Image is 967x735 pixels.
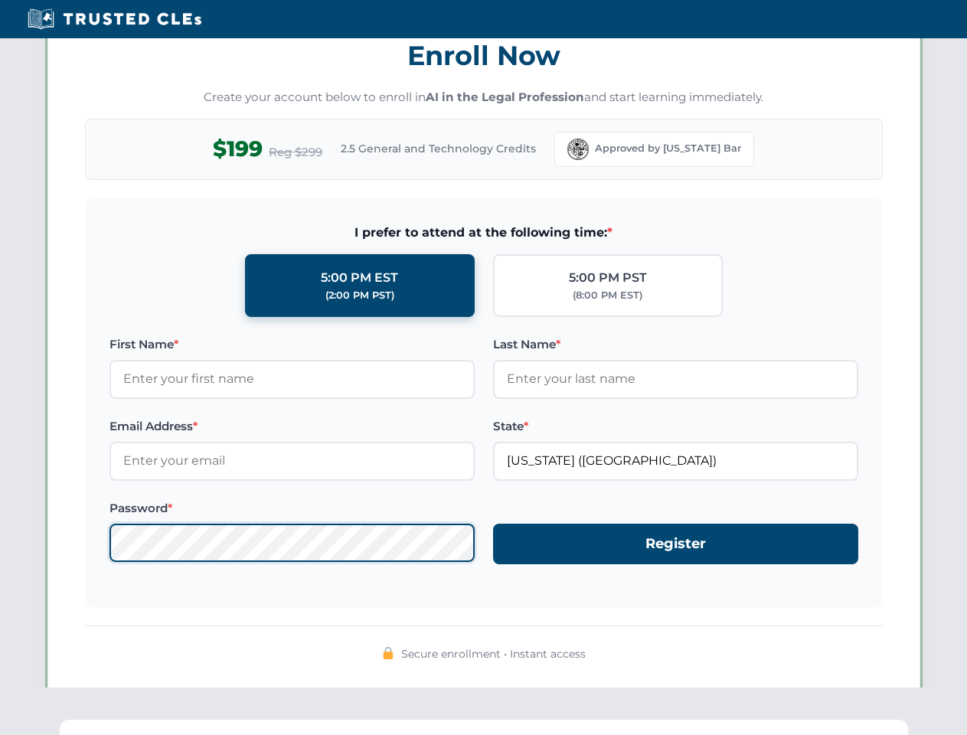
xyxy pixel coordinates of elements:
[109,223,858,243] span: I prefer to attend at the following time:
[567,139,589,160] img: Florida Bar
[109,417,475,436] label: Email Address
[325,288,394,303] div: (2:00 PM PST)
[426,90,584,104] strong: AI in the Legal Profession
[573,288,642,303] div: (8:00 PM EST)
[493,442,858,480] input: Florida (FL)
[401,645,586,662] span: Secure enrollment • Instant access
[213,132,263,166] span: $199
[85,31,883,80] h3: Enroll Now
[493,417,858,436] label: State
[493,360,858,398] input: Enter your last name
[493,524,858,564] button: Register
[569,268,647,288] div: 5:00 PM PST
[382,647,394,659] img: 🔒
[109,360,475,398] input: Enter your first name
[321,268,398,288] div: 5:00 PM EST
[341,140,536,157] span: 2.5 General and Technology Credits
[109,335,475,354] label: First Name
[109,442,475,480] input: Enter your email
[493,335,858,354] label: Last Name
[595,141,741,156] span: Approved by [US_STATE] Bar
[109,499,475,518] label: Password
[85,89,883,106] p: Create your account below to enroll in and start learning immediately.
[23,8,206,31] img: Trusted CLEs
[269,143,322,162] span: Reg $299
